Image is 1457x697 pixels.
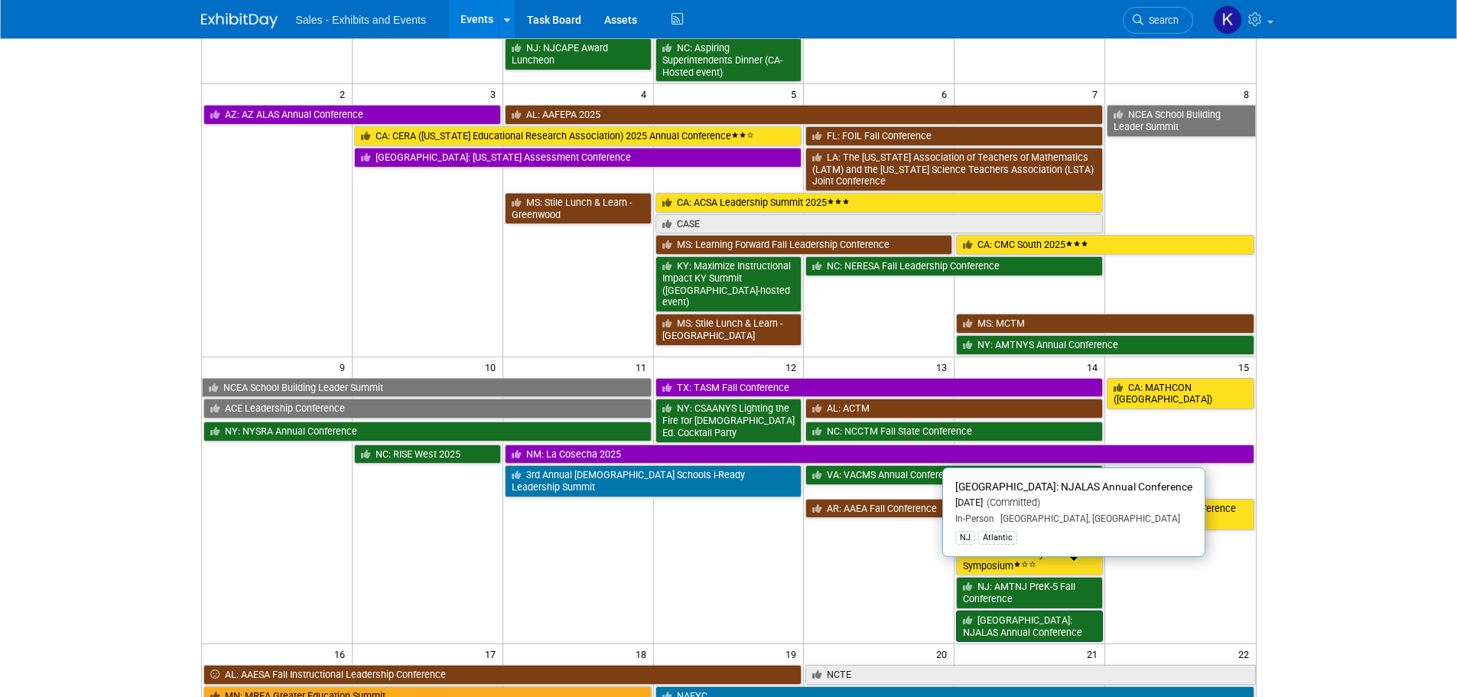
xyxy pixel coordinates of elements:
[805,399,1103,419] a: AL: ACTM
[1107,105,1255,136] a: NCEA School Building Leader Summit
[955,513,994,524] span: In-Person
[354,148,802,168] a: [GEOGRAPHIC_DATA]: [US_STATE] Assessment Conference
[1143,15,1179,26] span: Search
[784,644,803,663] span: 19
[994,513,1180,524] span: [GEOGRAPHIC_DATA], [GEOGRAPHIC_DATA]
[505,105,1103,125] a: AL: AAFEPA 2025
[1123,7,1193,34] a: Search
[1237,644,1256,663] span: 22
[955,531,975,545] div: NJ
[805,148,1103,191] a: LA: The [US_STATE] Association of Teachers of Mathematics (LATM) and the [US_STATE] Science Teach...
[805,422,1103,441] a: NC: NCCTM Fall State Conference
[505,445,1254,464] a: NM: La Cosecha 2025
[789,84,803,103] span: 5
[202,378,652,398] a: NCEA School Building Leader Summit
[655,256,802,312] a: KY: Maximize Instructional Impact KY Summit ([GEOGRAPHIC_DATA]-hosted event)
[338,84,352,103] span: 2
[296,14,426,26] span: Sales - Exhibits and Events
[983,497,1040,508] span: (Committed)
[956,235,1254,255] a: CA: CMC South 2025
[354,445,501,464] a: NC: RISE West 2025
[978,531,1017,545] div: Atlantic
[784,357,803,376] span: 12
[956,577,1103,608] a: NJ: AMTNJ PreK-5 Fall Conference
[1085,357,1104,376] span: 14
[655,314,802,345] a: MS: Stile Lunch & Learn - [GEOGRAPHIC_DATA]
[489,84,502,103] span: 3
[955,480,1192,493] span: [GEOGRAPHIC_DATA]: NJALAS Annual Conference
[805,665,1255,685] a: NCTE
[483,357,502,376] span: 10
[940,84,954,103] span: 6
[203,399,652,419] a: ACE Leadership Conference
[655,235,953,255] a: MS: Learning Forward Fall Leadership Conference
[805,126,1103,146] a: FL: FOIL Fall Conference
[634,644,653,663] span: 18
[655,38,802,82] a: NC: Aspiring Superintendents Dinner (CA-Hosted event)
[956,335,1254,355] a: NY: AMTNYS Annual Conference
[1213,5,1242,34] img: Kara Haven
[655,378,1104,398] a: TX: TASM Fall Conference
[203,665,802,685] a: AL: AAESA Fall Instructional Leadership Conference
[201,13,278,28] img: ExhibitDay
[1242,84,1256,103] span: 8
[639,84,653,103] span: 4
[935,644,954,663] span: 20
[655,193,1104,213] a: CA: ACSA Leadership Summit 2025
[505,38,652,70] a: NJ: NJCAPE Award Luncheon
[634,357,653,376] span: 11
[956,611,1103,642] a: [GEOGRAPHIC_DATA]: NJALAS Annual Conference
[1107,378,1254,409] a: CA: MATHCON ([GEOGRAPHIC_DATA])
[1085,644,1104,663] span: 21
[805,465,1103,485] a: VA: VACMS Annual Conference
[203,422,652,441] a: NY: NYSRA Annual Conference
[354,126,802,146] a: CA: CERA ([US_STATE] Educational Research Association) 2025 Annual Conference
[333,644,352,663] span: 16
[1237,357,1256,376] span: 15
[1091,84,1104,103] span: 7
[483,644,502,663] span: 17
[505,465,802,497] a: 3rd Annual [DEMOGRAPHIC_DATA] Schools i-Ready Leadership Summit
[338,357,352,376] span: 9
[955,497,1192,510] div: [DATE]
[956,314,1254,334] a: MS: MCTM
[203,105,501,125] a: AZ: AZ ALAS Annual Conference
[655,214,1104,234] a: CASE
[505,193,652,224] a: MS: Stile Lunch & Learn - Greenwood
[805,499,952,519] a: AR: AAEA Fall Conference
[805,256,1103,276] a: NC: NERESA Fall Leadership Conference
[935,357,954,376] span: 13
[655,399,802,442] a: NY: CSAANYS Lighting the Fire for [DEMOGRAPHIC_DATA] Ed. Cocktail Party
